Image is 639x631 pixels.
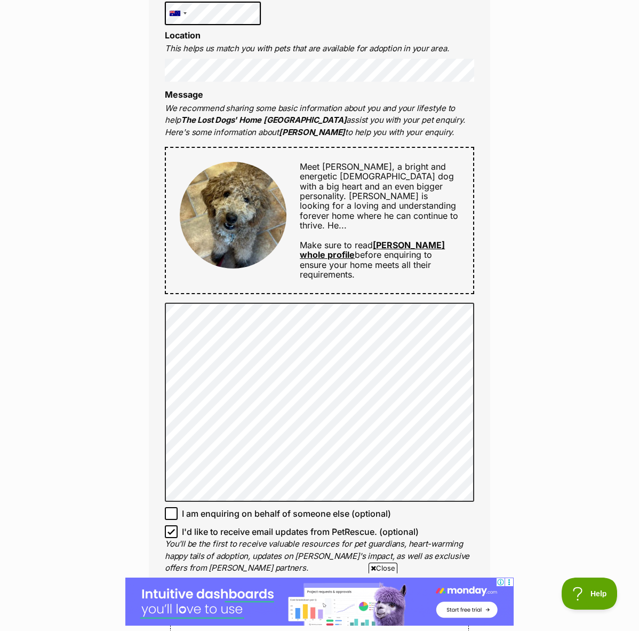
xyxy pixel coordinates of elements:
p: We recommend sharing some basic information about you and your lifestyle to help assist you with ... [165,102,474,139]
div: Australia: +61 [165,2,190,25]
strong: [PERSON_NAME] [279,127,345,137]
span: I'd like to receive email updates from PetRescue. (optional) [182,525,419,538]
strong: The Lost Dogs' Home [GEOGRAPHIC_DATA] [181,115,346,125]
div: Make sure to read before enquiring to ensure your home meets all their requirements. [286,162,460,280]
label: Message [165,89,203,100]
span: [PERSON_NAME] is looking for a loving and understanding forever home where he can continue to thr... [300,191,458,231]
label: Location [165,30,201,41]
p: This helps us match you with pets that are available for adoption in your area. [165,43,474,55]
span: I am enquiring on behalf of someone else (optional) [182,507,391,520]
span: Meet [PERSON_NAME], a bright and energetic [DEMOGRAPHIC_DATA] dog with a big heart and an even bi... [300,161,454,201]
iframe: Help Scout Beacon - Open [562,578,618,610]
a: [PERSON_NAME] whole profile [300,240,445,260]
span: Close [369,563,397,573]
iframe: Advertisement [125,578,514,626]
img: Bailey [180,162,286,269]
p: You'll be the first to receive valuable resources for pet guardians, heart-warming happy tails of... [165,538,474,574]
